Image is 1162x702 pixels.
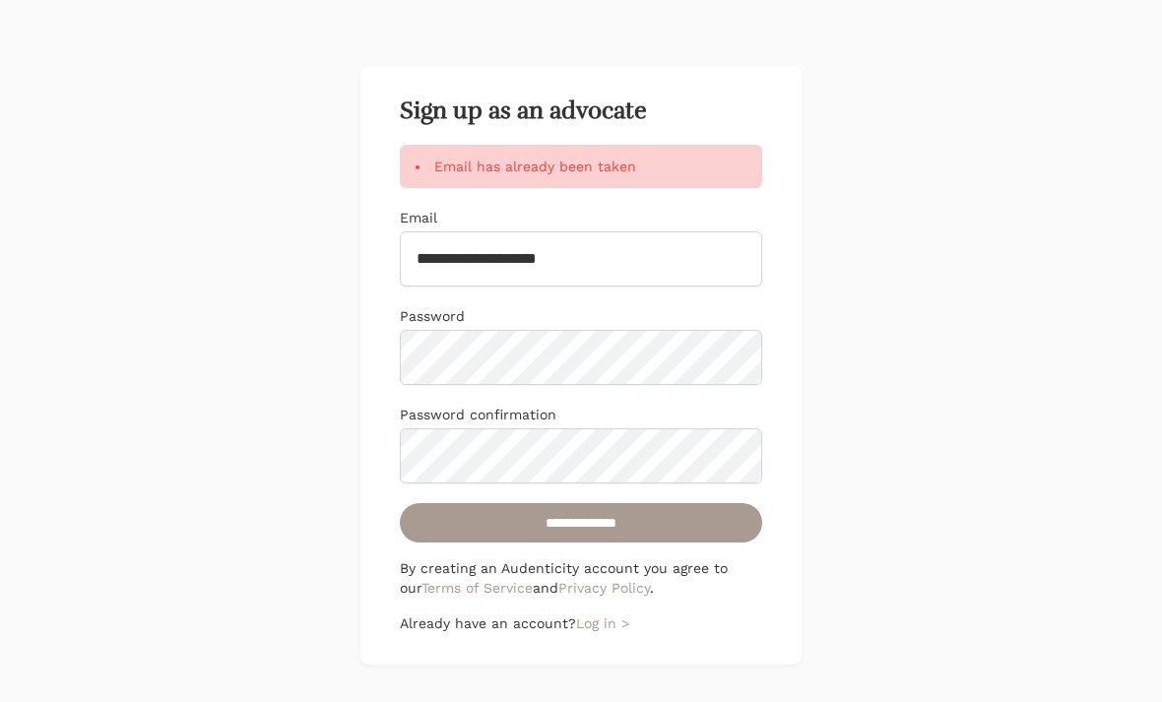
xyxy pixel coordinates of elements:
a: Terms of Service [421,580,533,596]
p: By creating an Audenticity account you agree to our and . [400,558,762,598]
a: Privacy Policy [558,580,650,596]
li: Email has already been taken [416,157,746,176]
label: Password confirmation [400,407,556,422]
p: Already have an account? [400,613,762,633]
label: Password [400,308,465,324]
h2: Sign up as an advocate [400,97,762,125]
label: Email [400,210,437,225]
a: Log in > [576,615,629,631]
